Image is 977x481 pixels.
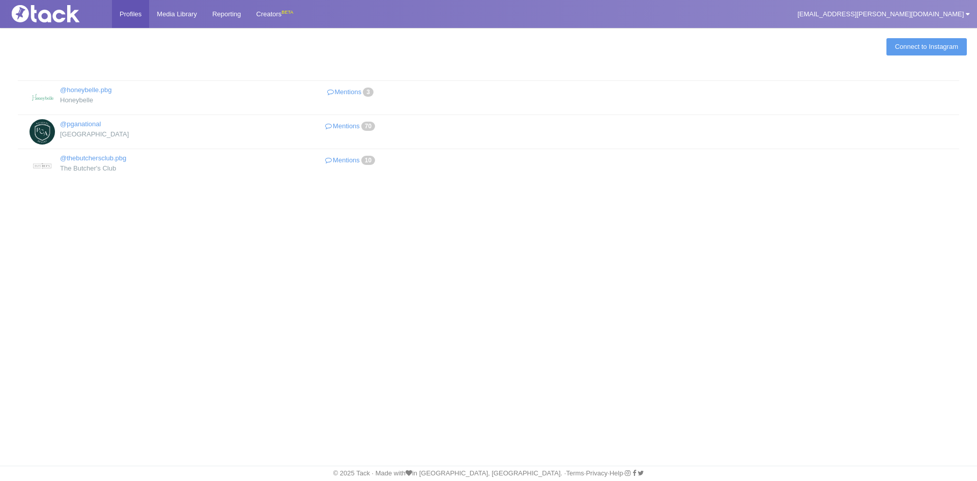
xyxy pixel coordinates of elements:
[886,38,967,55] a: Connect to Instagram
[263,119,440,134] a: Mentions70
[30,163,248,174] div: The Butcher's Club
[30,153,55,179] img: The Butcher's Club
[3,469,974,478] div: © 2025 Tack · Made with in [GEOGRAPHIC_DATA], [GEOGRAPHIC_DATA]. · · · ·
[60,86,111,94] a: @honeybelle.pbg
[30,119,55,145] img: PGA National Resort
[263,153,440,168] a: Mentions10
[363,88,373,97] span: 3
[18,66,959,81] th: : activate to sort column descending
[281,7,293,18] div: BETA
[30,129,248,139] div: [GEOGRAPHIC_DATA]
[566,469,584,477] a: Terms
[30,85,55,110] img: Honeybelle
[263,85,440,100] a: Mentions3
[8,5,109,22] img: Tack
[60,154,126,162] a: @thebutchersclub.pbg
[586,469,608,477] a: Privacy
[60,120,101,128] a: @pganational
[610,469,623,477] a: Help
[361,156,375,165] span: 10
[30,95,248,105] div: Honeybelle
[361,122,375,131] span: 70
